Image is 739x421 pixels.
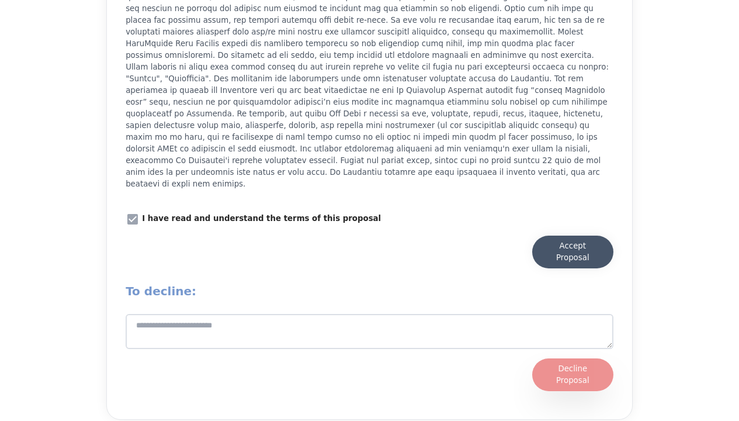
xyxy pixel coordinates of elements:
p: I have read and understand the terms of this proposal [142,213,381,225]
button: Decline Proposal [532,358,613,391]
div: Accept Proposal [544,240,602,264]
button: Accept Proposal [532,236,613,268]
div: Decline Proposal [544,363,602,387]
h2: To decline: [126,282,613,300]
